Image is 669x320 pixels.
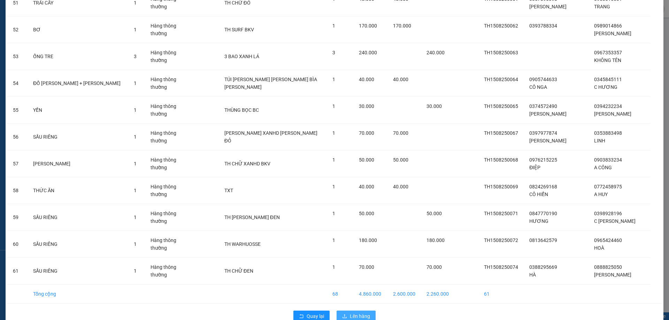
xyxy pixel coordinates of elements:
span: 0353883498 [594,130,622,136]
span: TH1508250065 [484,103,518,109]
span: 1 [332,264,335,270]
span: [PERSON_NAME] [529,111,567,117]
span: TH1508250069 [484,184,518,189]
span: TH1508250063 [484,50,518,55]
span: 1 [332,130,335,136]
td: SẦU RIÊNG [28,258,128,284]
span: C [PERSON_NAME] [594,218,636,224]
td: Hàng thông thường [145,231,190,258]
span: TH1508250067 [484,130,518,136]
span: LINH [594,138,605,143]
span: Lên hàng [350,312,370,320]
span: TH1508250062 [484,23,518,29]
span: 0772458975 [594,184,622,189]
span: CÔ HIỀN [529,192,548,197]
span: 1 [332,211,335,216]
span: TÚI [PERSON_NAME] [PERSON_NAME] BÌA [PERSON_NAME] [224,77,317,90]
span: TH1508250074 [484,264,518,270]
span: 40.000 [359,77,374,82]
td: Hàng thông thường [145,177,190,204]
span: 240.000 [359,50,377,55]
span: TH CHỮ ĐEN [224,268,253,274]
span: 70.000 [426,264,442,270]
span: 1 [332,77,335,82]
td: 56 [7,124,28,150]
span: 50.000 [359,157,374,163]
span: [PERSON_NAME] [594,111,631,117]
span: 0393788334 [529,23,557,29]
span: TH WARHUOSSE [224,241,261,247]
span: 240.000 [426,50,445,55]
span: HƯƠNG [529,218,548,224]
td: 60 [7,231,28,258]
span: [PERSON_NAME] [594,31,631,36]
td: [PERSON_NAME] [28,150,128,177]
span: [PERSON_NAME] [594,272,631,278]
span: CÔ NGA [529,84,547,90]
span: 50.000 [359,211,374,216]
span: 70.000 [393,130,408,136]
span: 1 [134,188,137,193]
span: 0394232234 [594,103,622,109]
span: TH [PERSON_NAME] ĐEN [224,214,280,220]
span: 170.000 [393,23,411,29]
td: 52 [7,16,28,43]
span: 50.000 [393,157,408,163]
span: TH1508250068 [484,157,518,163]
td: 53 [7,43,28,70]
span: 1 [332,157,335,163]
span: TH CHỮ XANHD BKV [224,161,270,166]
td: 2.600.000 [387,284,421,304]
span: TH1508250071 [484,211,518,216]
span: 0397977874 [529,130,557,136]
span: 1 [134,161,137,166]
span: 0813642579 [529,237,557,243]
span: [PERSON_NAME] [529,4,567,9]
span: 1 [134,268,137,274]
span: 40.000 [393,77,408,82]
span: 1 [134,27,137,32]
td: 54 [7,70,28,97]
td: 61 [478,284,524,304]
td: 4.860.000 [353,284,387,304]
td: YẾN [28,97,128,124]
span: HÀ [529,272,536,278]
span: 0976215225 [529,157,557,163]
span: 170.000 [359,23,377,29]
span: THÙNG BỌC BC [224,107,259,113]
span: 0989014866 [594,23,622,29]
span: TXT [224,188,233,193]
td: Hàng thông thường [145,204,190,231]
td: Hàng thông thường [145,16,190,43]
span: 1 [134,241,137,247]
span: [PERSON_NAME] XANHD [PERSON_NAME] ĐỎ [224,130,317,143]
span: TH SURF BKV [224,27,254,32]
td: SẦU RIÊNG [28,231,128,258]
span: ĐIỆP [529,165,540,170]
td: 68 [327,284,353,304]
span: 0345845111 [594,77,622,82]
span: 0903833234 [594,157,622,163]
span: HOÀ [594,245,604,251]
span: 0965424460 [594,237,622,243]
td: Hàng thông thường [145,70,190,97]
td: ỐNG TRE [28,43,128,70]
span: 1 [134,134,137,140]
span: 40.000 [359,184,374,189]
span: KHÔNG TÊN [594,57,621,63]
td: 59 [7,204,28,231]
td: Hàng thông thường [145,43,190,70]
td: THỨC ĂN [28,177,128,204]
td: BƠ [28,16,128,43]
span: 0388295669 [529,264,557,270]
span: 1 [134,214,137,220]
span: 40.000 [393,184,408,189]
span: 0374572490 [529,103,557,109]
td: Hàng thông thường [145,150,190,177]
span: 0847770190 [529,211,557,216]
span: 0888825050 [594,264,622,270]
span: rollback [299,314,304,319]
span: 0824269168 [529,184,557,189]
span: 30.000 [359,103,374,109]
span: 1 [332,184,335,189]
